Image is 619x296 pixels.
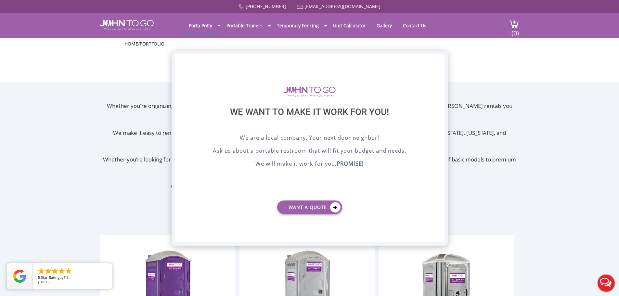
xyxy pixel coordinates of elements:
[191,160,428,169] p: We will make it work for you,
[38,279,49,284] span: [DATE]
[277,200,342,214] a: I want a Quote
[434,54,444,65] div: X
[13,270,26,283] img: Review Rating
[283,86,336,97] img: logo of viptogo
[593,270,619,296] button: Live Chat
[38,276,107,280] span: by
[191,134,428,143] p: We are a local company. Your next door neighbor!
[65,267,72,275] li: 
[51,267,59,275] li: 
[64,275,69,280] span: T S
[44,267,52,275] li: 
[41,275,59,280] span: Star Rating
[191,147,428,156] p: Ask us about a portable restroom that will fit your budget and needs.
[58,267,66,275] li: 
[38,275,40,280] span: 5
[191,107,428,134] div: We want to make it work for you!
[37,267,45,275] li: 
[337,160,364,167] b: PROMISE!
